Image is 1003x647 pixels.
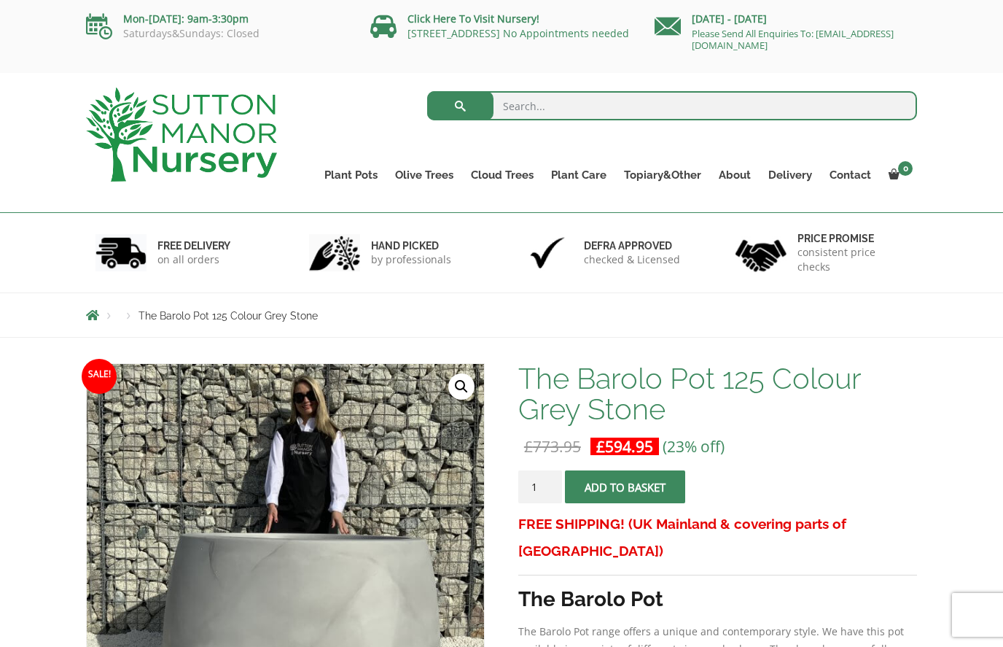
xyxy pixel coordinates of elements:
img: 2.jpg [309,234,360,271]
strong: The Barolo Pot [518,587,663,611]
span: (23% off) [663,436,725,457]
bdi: 594.95 [596,436,653,457]
button: Add to basket [565,470,685,503]
p: [DATE] - [DATE] [655,10,917,28]
input: Search... [427,91,918,120]
img: 1.jpg [95,234,147,271]
p: consistent price checks [797,245,908,274]
a: Topiary&Other [615,165,710,185]
img: 3.jpg [522,234,573,271]
h6: hand picked [371,239,451,252]
h1: The Barolo Pot 125 Colour Grey Stone [518,363,917,425]
a: 0 [880,165,917,185]
a: View full-screen image gallery [448,373,475,400]
p: by professionals [371,252,451,267]
bdi: 773.95 [524,436,581,457]
nav: Breadcrumbs [86,309,917,321]
h6: FREE DELIVERY [157,239,230,252]
span: The Barolo Pot 125 Colour Grey Stone [138,310,318,322]
p: checked & Licensed [584,252,680,267]
h6: Price promise [797,232,908,245]
input: Product quantity [518,470,562,503]
img: 4.jpg [735,230,787,275]
h6: Defra approved [584,239,680,252]
a: [STREET_ADDRESS] No Appointments needed [407,26,629,40]
p: Saturdays&Sundays: Closed [86,28,348,39]
span: £ [524,436,533,457]
a: Plant Care [542,165,615,185]
span: 0 [898,161,913,176]
p: on all orders [157,252,230,267]
img: logo [86,88,277,182]
a: Plant Pots [316,165,386,185]
a: Please Send All Enquiries To: [EMAIL_ADDRESS][DOMAIN_NAME] [692,27,894,52]
span: £ [596,436,605,457]
a: Contact [821,165,880,185]
a: Click Here To Visit Nursery! [407,12,539,26]
a: Olive Trees [386,165,462,185]
a: Delivery [760,165,821,185]
a: Cloud Trees [462,165,542,185]
a: About [710,165,760,185]
h3: FREE SHIPPING! (UK Mainland & covering parts of [GEOGRAPHIC_DATA]) [518,511,917,565]
span: Sale! [82,359,117,394]
p: Mon-[DATE]: 9am-3:30pm [86,10,348,28]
